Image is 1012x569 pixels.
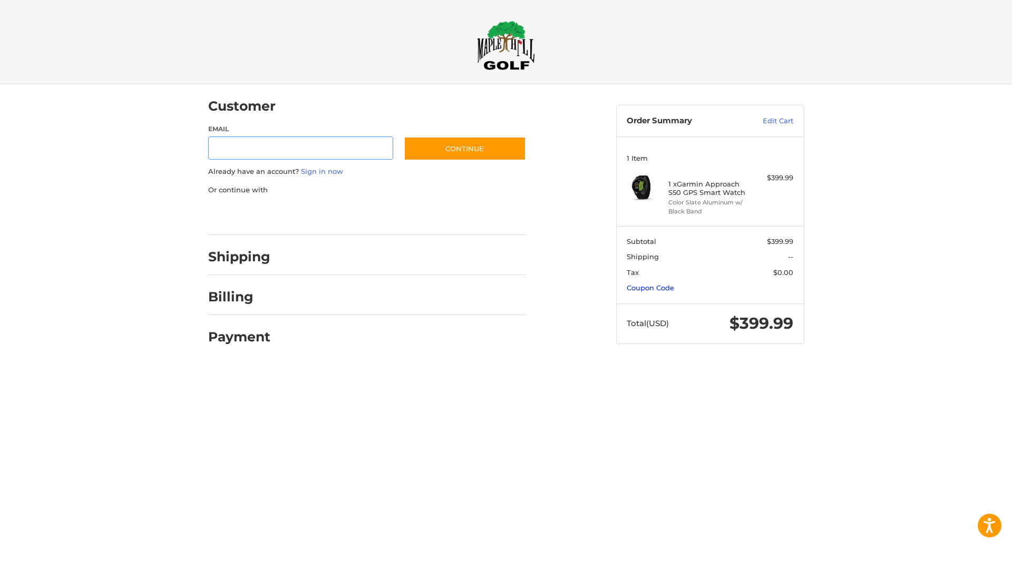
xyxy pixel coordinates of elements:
[627,237,656,246] span: Subtotal
[404,136,526,161] button: Continue
[752,173,793,183] div: $399.99
[729,313,793,333] span: $399.99
[668,180,749,197] h4: 1 x Garmin Approach S50 GPS Smart Watch
[773,268,793,277] span: $0.00
[208,249,270,265] h2: Shipping
[208,124,394,134] label: Email
[294,205,373,224] iframe: PayPal-paylater
[208,329,270,345] h2: Payment
[208,166,526,177] p: Already have an account?
[788,252,793,261] span: --
[767,237,793,246] span: $399.99
[668,198,749,215] li: Color Slate Aluminum w/ Black Band
[627,283,674,292] a: Coupon Code
[208,185,526,195] p: Or continue with
[627,318,669,328] span: Total (USD)
[383,205,462,224] iframe: PayPal-venmo
[627,252,659,261] span: Shipping
[208,98,276,114] h2: Customer
[740,116,793,126] a: Edit Cart
[627,154,793,162] h3: 1 Item
[627,268,639,277] span: Tax
[208,289,270,305] h2: Billing
[627,116,740,126] h3: Order Summary
[205,205,284,224] iframe: PayPal-paypal
[477,21,535,70] img: Maple Hill Golf
[301,167,343,175] a: Sign in now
